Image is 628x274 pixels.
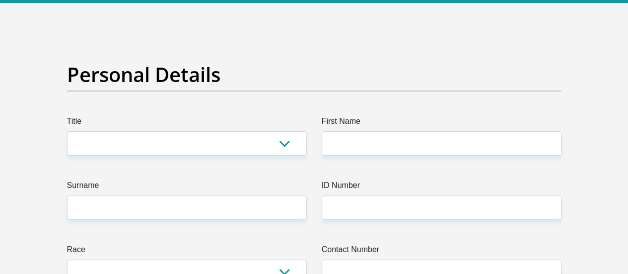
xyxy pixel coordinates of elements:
label: ID Number [322,180,561,195]
h2: Personal Details [67,63,561,87]
input: First Name [322,131,561,156]
label: Surname [67,180,307,195]
label: Title [67,115,307,131]
label: First Name [322,115,561,131]
input: ID Number [322,195,561,220]
input: Surname [67,195,307,220]
label: Contact Number [322,244,561,260]
label: Race [67,244,307,260]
